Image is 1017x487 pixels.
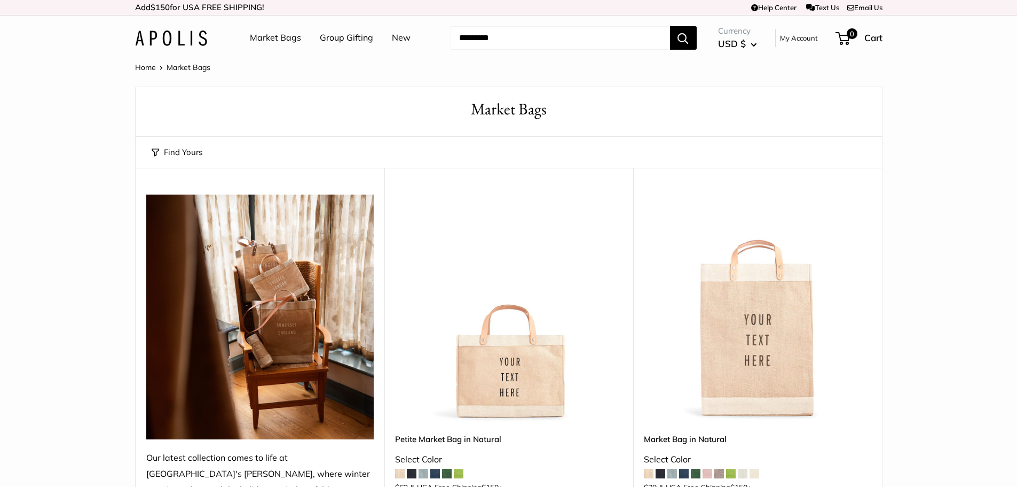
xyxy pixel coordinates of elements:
[718,24,757,38] span: Currency
[152,98,866,121] h1: Market Bags
[780,32,818,44] a: My Account
[644,433,871,445] a: Market Bag in Natural
[135,63,156,72] a: Home
[837,29,882,47] a: 0 Cart
[395,433,622,445] a: Petite Market Bag in Natural
[135,30,207,46] img: Apolis
[395,195,622,422] img: Petite Market Bag in Natural
[644,452,871,468] div: Select Color
[395,195,622,422] a: Petite Market Bag in NaturalPetite Market Bag in Natural
[806,3,839,12] a: Text Us
[152,145,202,160] button: Find Yours
[167,63,210,72] span: Market Bags
[847,3,882,12] a: Email Us
[151,2,170,12] span: $150
[146,195,374,439] img: Our latest collection comes to life at UK's Estelle Manor, where winter mornings glow and the hol...
[392,30,411,46] a: New
[250,30,301,46] a: Market Bags
[718,35,757,52] button: USD $
[451,26,670,50] input: Search...
[864,32,882,43] span: Cart
[846,28,857,39] span: 0
[644,195,871,422] a: Market Bag in NaturalMarket Bag in Natural
[135,60,210,74] nav: Breadcrumb
[718,38,746,49] span: USD $
[320,30,373,46] a: Group Gifting
[751,3,797,12] a: Help Center
[395,452,622,468] div: Select Color
[644,195,871,422] img: Market Bag in Natural
[670,26,697,50] button: Search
